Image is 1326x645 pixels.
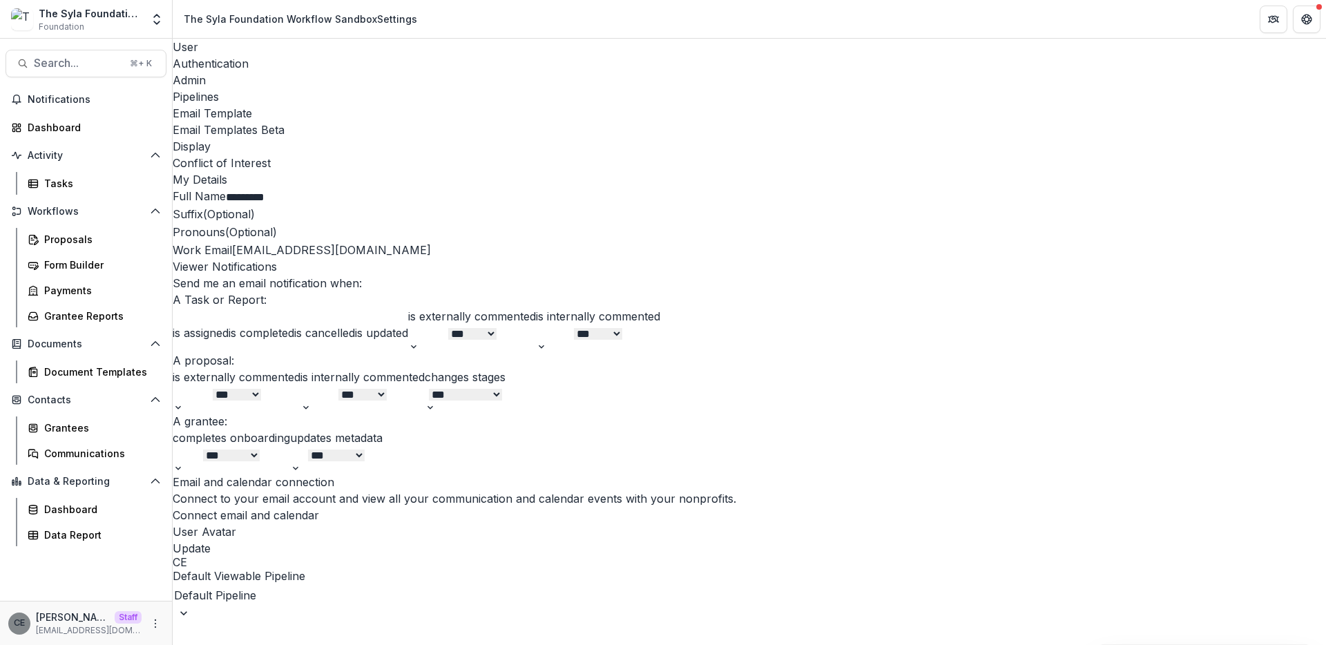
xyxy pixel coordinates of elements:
a: Conflict of Interest [173,155,1326,171]
div: ⌘ + K [127,56,155,71]
a: Tasks [22,172,166,195]
div: Grantee Reports [44,309,155,323]
nav: breadcrumb [178,9,423,29]
div: Email Templates [173,122,1326,138]
span: Workflows [28,206,144,218]
a: User [173,39,1326,55]
button: Partners [1260,6,1287,33]
div: Chiji Eke [173,557,1326,568]
div: The Syla Foundation Workflow Sandbox Settings [184,12,417,26]
h2: User Avatar [173,523,1326,540]
label: is externally commented [173,370,300,384]
label: is cancelled [294,326,355,340]
a: Display [173,138,1326,155]
h2: Email and calendar connection [173,474,1326,490]
a: Dashboard [22,498,166,521]
span: Contacts [28,394,144,406]
div: Data Report [44,528,155,542]
span: Activity [28,150,144,162]
label: changes stages [425,370,506,384]
span: Suffix [173,207,203,221]
a: Grantee Reports [22,305,166,327]
p: [EMAIL_ADDRESS][DOMAIN_NAME] [36,624,142,637]
button: Search... [6,50,166,77]
span: Beta [261,123,285,137]
label: is completed [229,326,294,340]
a: Proposals [22,228,166,251]
p: Connect to your email account and view all your communication and calendar events with your nonpr... [173,490,1326,507]
button: Update [173,540,211,557]
p: Staff [115,611,142,624]
label: is externally commented [408,309,536,323]
span: Notifications [28,94,161,106]
div: Form Builder [44,258,155,272]
label: is internally commented [300,370,425,384]
p: [PERSON_NAME] [36,610,109,624]
label: is updated [355,326,408,340]
button: Notifications [6,88,166,110]
span: Full Name [173,189,226,203]
button: Get Help [1293,6,1320,33]
button: Connect email and calendar [173,507,319,523]
div: Payments [44,283,155,298]
span: Send me an email notification when: [173,276,362,290]
div: Chiji Eke [14,619,25,628]
span: Search... [34,57,122,70]
span: Pronouns [173,225,225,239]
span: Documents [28,338,144,350]
h3: A proposal: [173,352,1326,369]
button: Open Data & Reporting [6,470,166,492]
a: Data Report [22,523,166,546]
label: updates metadata [290,431,383,445]
div: Document Templates [44,365,155,379]
h2: My Details [173,171,1326,188]
label: is assigned [173,326,229,340]
div: [EMAIL_ADDRESS][DOMAIN_NAME] [173,242,1326,258]
div: Grantees [44,421,155,435]
span: Work Email [173,243,232,257]
span: (Optional) [225,225,277,239]
div: Communications [44,446,155,461]
a: Document Templates [22,360,166,383]
a: Email Template [173,105,1326,122]
a: Communications [22,442,166,465]
button: More [147,615,164,632]
button: Open Activity [6,144,166,166]
button: Open entity switcher [147,6,166,33]
img: The Syla Foundation Workflow Sandbox [11,8,33,30]
h3: A Task or Report: [173,291,1326,308]
a: Grantees [22,416,166,439]
a: Form Builder [22,253,166,276]
button: Open Documents [6,333,166,355]
label: completes onboarding [173,431,290,445]
span: Data & Reporting [28,476,144,488]
div: Tasks [44,176,155,191]
span: Foundation [39,21,84,33]
div: The Syla Foundation Workflow Sandbox [39,6,142,21]
button: Open Workflows [6,200,166,222]
h2: Default Viewable Pipeline [173,568,1326,584]
a: Pipelines [173,88,1326,105]
h2: Viewer Notifications [173,258,1326,275]
div: Proposals [44,232,155,247]
a: Authentication [173,55,1326,72]
a: Admin [173,72,1326,88]
a: Payments [22,279,166,302]
h3: A grantee: [173,413,1326,430]
span: (Optional) [203,207,255,221]
button: Open Contacts [6,389,166,411]
label: is internally commented [536,309,660,323]
a: Dashboard [6,116,166,139]
a: Email Templates Beta [173,122,1326,138]
div: Dashboard [28,120,155,135]
div: Dashboard [44,502,155,517]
